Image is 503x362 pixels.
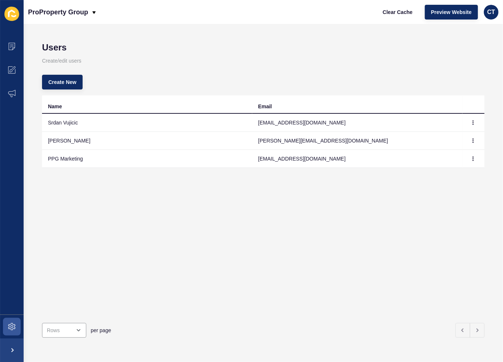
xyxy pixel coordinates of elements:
[487,8,495,16] span: CT
[383,8,413,16] span: Clear Cache
[425,5,478,20] button: Preview Website
[252,150,462,168] td: [EMAIL_ADDRESS][DOMAIN_NAME]
[42,42,485,53] h1: Users
[42,114,252,132] td: Srdan Vujicic
[42,75,83,89] button: Create New
[252,132,462,150] td: [PERSON_NAME][EMAIL_ADDRESS][DOMAIN_NAME]
[258,103,272,110] div: Email
[48,103,62,110] div: Name
[91,327,111,334] span: per page
[431,8,472,16] span: Preview Website
[42,132,252,150] td: [PERSON_NAME]
[42,323,86,338] div: open menu
[377,5,419,20] button: Clear Cache
[28,3,88,21] p: ProProperty Group
[42,53,485,69] p: Create/edit users
[42,150,252,168] td: PPG Marketing
[252,114,462,132] td: [EMAIL_ADDRESS][DOMAIN_NAME]
[48,78,76,86] span: Create New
